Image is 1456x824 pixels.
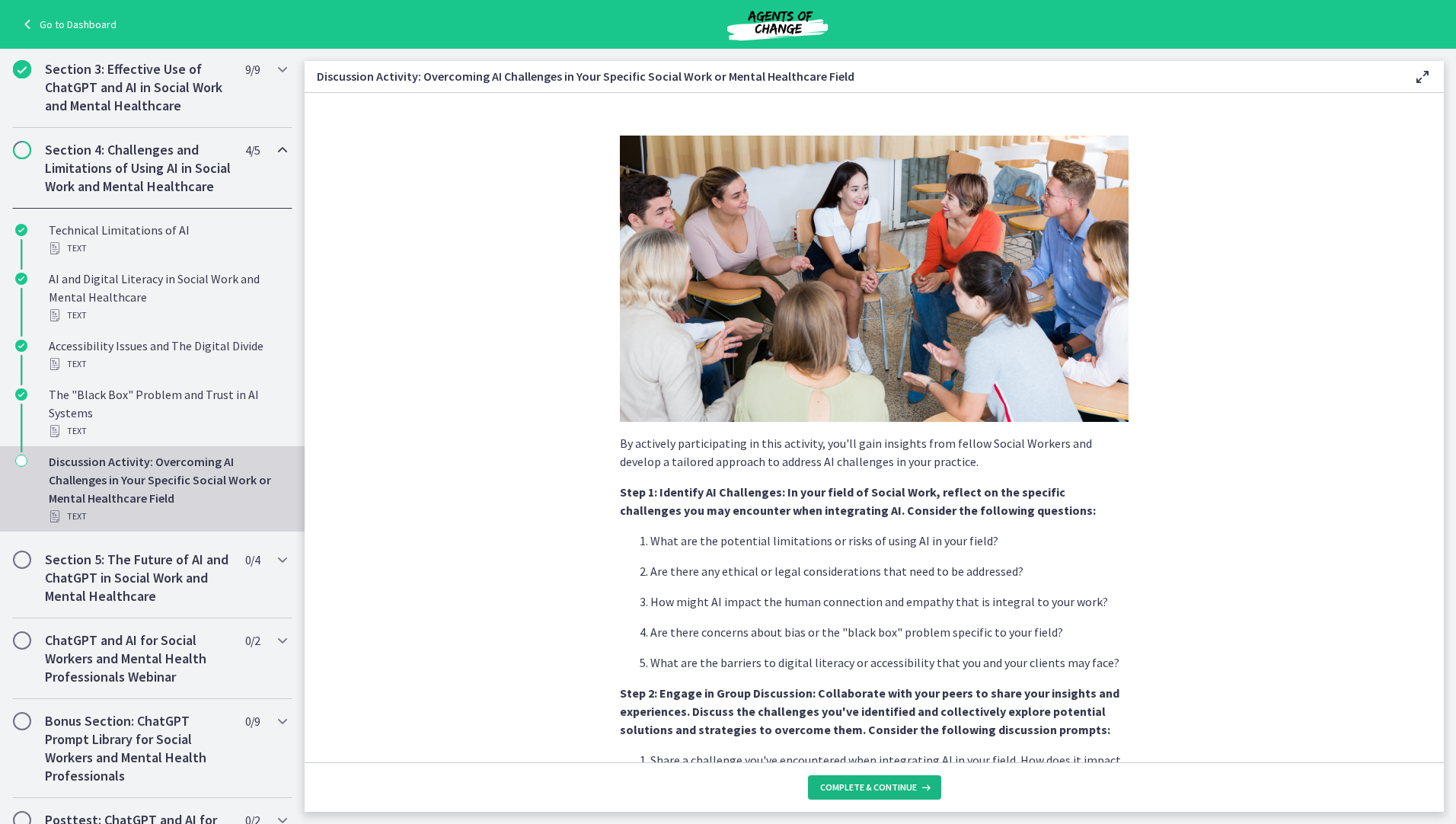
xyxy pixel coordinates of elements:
span: 0 / 9 [245,712,260,730]
div: The "Black Box" Problem and Trust in AI Systems [49,385,286,440]
i: Completed [13,60,31,78]
span: 4 / 5 [245,141,260,159]
p: What are the potential limitations or risks of using AI in your field? [650,532,1129,550]
img: Agents of Change [686,6,869,43]
h3: Discussion Activity: Overcoming AI Challenges in Your Specific Social Work or Mental Healthcare F... [317,67,1389,85]
div: Discussion Activity: Overcoming AI Challenges in Your Specific Social Work or Mental Healthcare F... [49,452,286,525]
div: Text [49,239,286,257]
i: Completed [15,388,27,401]
span: 9 / 9 [245,60,260,78]
span: 0 / 4 [245,551,260,569]
div: Accessibility Issues and The Digital Divide [49,337,286,373]
div: AI and Digital Literacy in Social Work and Mental Healthcare [49,270,286,324]
div: Text [49,306,286,324]
h2: Section 5: The Future of AI and ChatGPT in Social Work and Mental Healthcare [45,551,231,605]
img: Slides_for_Title_Slides_for_ChatGPT_and_AI_for_Social_Work_%2817%29.png [620,136,1129,422]
p: What are the barriers to digital literacy or accessibility that you and your clients may face? [650,653,1129,672]
span: Complete & continue [820,781,917,794]
div: Technical Limitations of AI [49,221,286,257]
div: Text [49,422,286,440]
p: Share a challenge you've encountered when integrating AI in your field. How does it impact your p... [650,751,1129,787]
i: Completed [15,224,27,236]
strong: Step 2: Engage in Group Discussion: Collaborate with your peers to share your insights and experi... [620,685,1119,737]
div: Text [49,355,286,373]
div: Text [49,507,286,525]
p: Are there any ethical or legal considerations that need to be addressed? [650,562,1129,580]
h2: ChatGPT and AI for Social Workers and Mental Health Professionals Webinar [45,631,231,686]
h2: Section 4: Challenges and Limitations of Using AI in Social Work and Mental Healthcare [45,141,231,196]
p: Are there concerns about bias or the "black box" problem specific to your field? [650,623,1129,641]
span: 0 / 2 [245,631,260,650]
strong: Step 1: Identify AI Challenges: In your field of Social Work, reflect on the specific challenges ... [620,484,1096,518]
p: How might AI impact the human connection and empathy that is integral to your work? [650,592,1129,611]
i: Completed [15,340,27,352]
p: By actively participating in this activity, you'll gain insights from fellow Social Workers and d... [620,434,1129,471]
h2: Section 3: Effective Use of ChatGPT and AI in Social Work and Mental Healthcare [45,60,231,115]
a: Go to Dashboard [18,15,117,34]
button: Complete & continue [808,775,941,800]
h2: Bonus Section: ChatGPT Prompt Library for Social Workers and Mental Health Professionals [45,712,231,785]
i: Completed [15,273,27,285]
